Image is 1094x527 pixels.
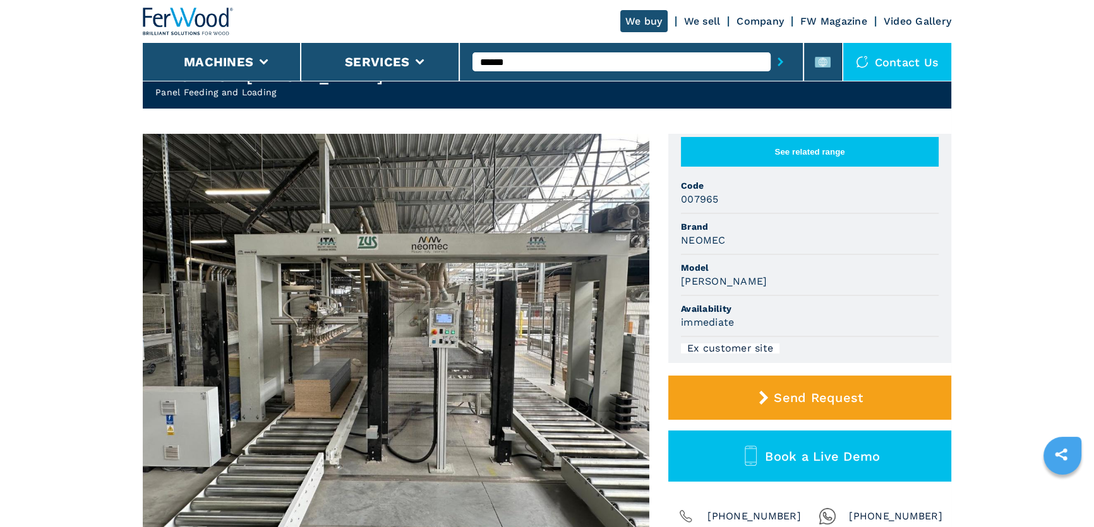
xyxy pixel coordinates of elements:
[681,233,726,247] h3: NEOMEC
[681,274,767,288] h3: [PERSON_NAME]
[681,315,734,329] h3: immediate
[681,261,939,274] span: Model
[771,47,790,76] button: submit-button
[707,507,801,525] span: [PHONE_NUMBER]
[681,343,779,353] div: Ex customer site
[345,54,409,69] button: Services
[681,220,939,233] span: Brand
[843,43,952,81] div: Contact us
[143,8,234,35] img: Ferwood
[849,507,942,525] span: [PHONE_NUMBER]
[684,15,721,27] a: We sell
[774,390,863,405] span: Send Request
[681,137,939,167] button: See related range
[184,54,253,69] button: Machines
[736,15,784,27] a: Company
[884,15,951,27] a: Video Gallery
[681,179,939,192] span: Code
[856,56,869,68] img: Contact us
[620,10,668,32] a: We buy
[819,507,836,525] img: Whatsapp
[1045,439,1077,470] a: sharethis
[668,376,951,420] button: Send Request
[155,86,383,98] h2: Panel Feeding and Loading
[681,302,939,315] span: Availability
[1040,470,1085,518] iframe: Chat
[800,15,867,27] a: FW Magazine
[681,192,719,206] h3: 007965
[668,430,951,482] button: Book a Live Demo
[677,507,695,525] img: Phone
[765,449,880,464] span: Book a Live Demo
